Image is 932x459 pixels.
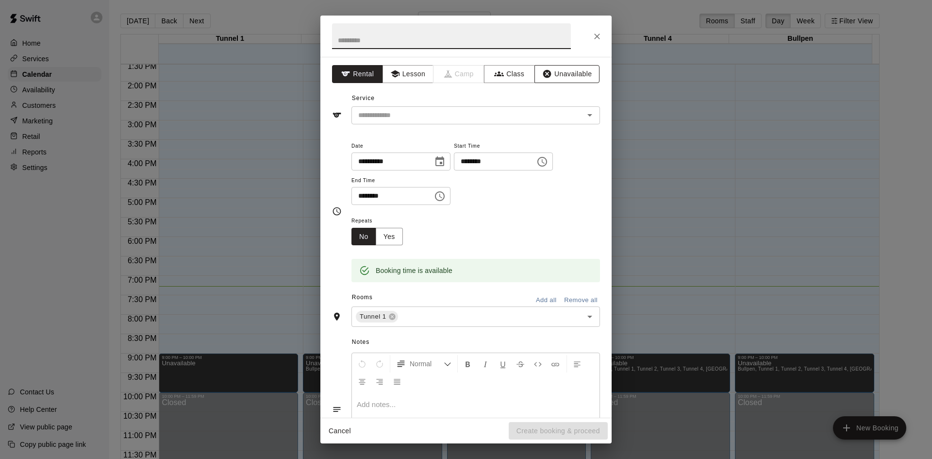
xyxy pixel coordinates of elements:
button: Yes [376,228,403,246]
button: Remove all [562,293,600,308]
svg: Timing [332,206,342,216]
button: Choose date, selected date is Sep 13, 2025 [430,152,449,171]
button: Lesson [383,65,433,83]
span: End Time [351,174,450,187]
span: Service [352,95,375,102]
button: Format Strikethrough [512,355,529,373]
button: Redo [371,355,388,373]
span: Date [351,140,450,153]
button: Right Align [371,373,388,390]
button: Insert Link [547,355,564,373]
button: No [351,228,376,246]
svg: Notes [332,405,342,414]
span: Normal [410,359,444,369]
span: Notes [352,335,600,350]
button: Close [588,28,606,45]
button: Choose time, selected time is 9:00 PM [430,187,449,206]
span: Tunnel 1 [356,312,390,322]
button: Formatting Options [392,355,455,373]
svg: Rooms [332,312,342,322]
button: Format Underline [495,355,511,373]
button: Format Bold [460,355,476,373]
button: Open [583,310,597,323]
button: Cancel [324,422,355,440]
button: Choose time, selected time is 7:30 PM [533,152,552,171]
div: Tunnel 1 [356,311,398,323]
span: Camps can only be created in the Services page [433,65,484,83]
button: Format Italics [477,355,494,373]
button: Insert Code [530,355,546,373]
button: Unavailable [534,65,599,83]
button: Class [484,65,535,83]
button: Open [583,108,597,122]
button: Add all [531,293,562,308]
button: Justify Align [389,373,405,390]
button: Left Align [569,355,585,373]
div: outlined button group [351,228,403,246]
svg: Service [332,110,342,120]
span: Rooms [352,294,373,301]
button: Undo [354,355,370,373]
span: Start Time [454,140,553,153]
div: Booking time is available [376,262,452,279]
button: Center Align [354,373,370,390]
span: Repeats [351,215,411,228]
button: Rental [332,65,383,83]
